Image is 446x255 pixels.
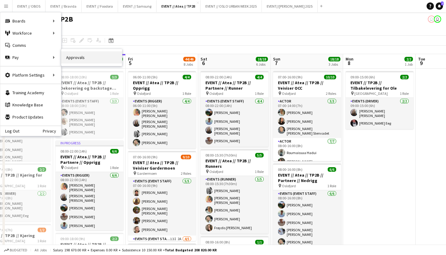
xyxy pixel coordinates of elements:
app-card-role: Events (Runner)5/508:00-15:30 (7h30m)[PERSON_NAME][PERSON_NAME] [PERSON_NAME][PERSON_NAME][PERSON... [201,176,269,234]
span: 7 [441,2,444,5]
app-card-role: Events (Event Staff)3/308:00-18:00 (10h)[PERSON_NAME][PERSON_NAME] [PERSON_NAME][PERSON_NAME] [56,98,123,138]
span: 2 Roles [326,91,336,96]
button: EVENT // Bravida [46,0,82,12]
span: 07:00-16:00 (9h) [133,155,157,159]
app-card-role: Actor3/307:00-14:00 (7h)[PERSON_NAME][PERSON_NAME][PERSON_NAME] [PERSON_NAME] Stenvadet [273,98,341,138]
button: EVENT // Foodora [82,0,118,12]
span: 1 Role [182,91,191,96]
span: 1 Role [255,169,264,174]
span: 2/2 [400,75,409,79]
span: 6/6 [110,149,119,153]
a: Knowledge Base [0,99,61,111]
h3: EVENT // Atea // TP2B // Runners [201,158,269,169]
app-user-avatar: Jenny Marie Ragnhild Andersen [428,16,435,23]
span: 2/2 [404,57,413,61]
span: 6 [200,60,207,67]
span: 2/2 [38,167,46,172]
app-job-card: 07:00-16:00 (9h)10/10EVENT // Atea // TP2B // Veiviser OCC Oslofjord2 RolesActor3/307:00-14:00 (7... [273,71,341,161]
app-card-role: Events (Rigger)4/406:00-11:00 (5h)[PERSON_NAME] [PERSON_NAME][PERSON_NAME] [PERSON_NAME][PERSON_N... [128,98,196,149]
div: 08:00-15:30 (7h30m)5/5EVENT // Atea // TP2B // Runners Oslofjord1 RoleEvents (Runner)5/508:00-15:... [201,149,269,234]
span: Oslofjord [64,165,78,170]
span: Oslofjord [282,91,296,96]
h3: EVENT // TP2B // Tilbakelevering for Ole [346,80,414,91]
span: 6/6 [328,167,336,172]
button: EVENT // Atea // TP2B [157,0,201,12]
div: Platform Settings [0,69,61,81]
span: [GEOGRAPHIC_DATA] [354,91,388,96]
app-job-card: 06:00-11:00 (5h)4/4EVENT // Atea // TP2B // Opprigg Oslofjord1 RoleEvents (Rigger)4/406:00-11:00 ... [128,71,196,149]
span: Tue [418,56,425,62]
span: Sat [201,56,207,62]
div: In progress08:00-22:00 (14h)6/6EVENT // Atea // TP2B // Partnere // Opprigg Oslofjord1 RoleEvents... [56,140,123,230]
h3: EVENT // Atea // TP2B // Partnere // Runner [201,80,269,91]
span: 44/46 [183,57,195,61]
span: Oslofjord [137,91,151,96]
span: 18/18 [328,57,340,61]
h3: EVENT // Atea // TP2B // Veiviser OCC [273,80,341,91]
app-job-card: 09:00-15:00 (6h)2/2EVENT // TP2B // Tilbakelevering for Ole [GEOGRAPHIC_DATA]1 RoleEvents (Driver... [346,71,414,129]
app-job-card: 07:00-16:00 (9h)9/10EVENT // Atea // TP2B // Veiviser Gardermoen Gardermoen2 RolesEvents (Event S... [128,151,196,241]
span: 08:00-22:00 (14h) [205,75,232,79]
span: 5/5 [255,153,264,157]
a: Comms [0,39,61,51]
button: Budgeted [3,247,28,253]
span: Sun [273,56,280,62]
app-card-role: Events (Driver)2/209:00-15:00 (6h)[PERSON_NAME] [PERSON_NAME][PERSON_NAME] Eeg [346,98,414,129]
span: 08:00-22:00 (14h) [60,149,87,153]
span: Oslofjord [282,184,296,188]
span: 2/2 [110,236,119,241]
span: 1 Role [37,239,46,243]
span: Oslofjord [209,169,223,174]
span: 8 [345,60,353,67]
a: Product Updates [0,111,61,123]
span: 08:00-15:30 (7h30m) [205,153,237,157]
span: 08:00-16:00 (8h) [205,240,230,244]
div: 3 Jobs [329,62,340,67]
h3: EVENT // Atea // TP2B // Opprigg [128,80,196,91]
button: EVENT // OSLO URBAN WEEK 2025 [201,0,262,12]
span: Total Budgeted 208 820.00 KR [165,248,217,252]
button: EVENT // OBOS [12,0,46,12]
app-card-role: Events (Rigger)6/608:00-22:00 (14h)[PERSON_NAME] [PERSON_NAME][PERSON_NAME] [PERSON_NAME][PERSON_... [56,172,123,240]
span: 1 Role [327,184,336,188]
h3: EVENT // Atea // TP2B // Dekorering og backstage oppsett [56,80,123,91]
app-job-card: 08:00-22:00 (14h)4/4EVENT // Atea // TP2B // Partnere // Runner Oslofjord1 RoleEvents (Event Staf... [201,71,269,147]
span: 18/18 [256,57,268,61]
span: 1/1 [255,240,264,244]
h3: EVENT // Atea // TP2B // Veiviser Gardermoen [128,160,196,171]
span: 07:00-16:00 (9h) [278,75,302,79]
app-job-card: 08:00-16:00 (8h)6/6EVENT // Atea // TP2B // Partnere // Nedrigg Oslofjord1 RoleEvents (Event Staf... [273,164,341,253]
span: 1 Role [255,91,264,96]
div: In progress [56,140,123,145]
div: 08:00-18:00 (10h)3/3EVENT // Atea // TP2B // Dekorering og backstage oppsett Oslofjord1 RoleEvent... [56,71,123,138]
app-card-role: Events (Event Staff)5/507:00-16:00 (9h)[PERSON_NAME][PERSON_NAME][PERSON_NAME] [PERSON_NAME][PERS... [128,178,196,236]
div: Pay [0,51,61,64]
span: 1 Role [110,91,119,96]
span: 10/10 [324,75,336,79]
span: Mon [346,56,353,62]
span: 08:00-16:00 (8h) [278,167,302,172]
span: 3/3 [110,75,119,79]
span: Oslofjord [64,91,78,96]
a: Privacy [43,129,61,133]
span: 5 [127,60,133,67]
span: 1 Role [400,91,409,96]
a: Log Out [0,129,19,133]
h3: EVENT // Atea // TP2B // Partnere // Nedrigg [273,172,341,183]
span: Fri [128,56,133,62]
h3: EVENT // Atea // TP2B // Registrering partnere [56,242,123,253]
app-card-role: Events (Event Staff)4/408:00-22:00 (14h)[PERSON_NAME][PERSON_NAME][PERSON_NAME] [PERSON_NAME][PER... [201,98,269,147]
span: 09:00-15:00 (6h) [350,75,375,79]
app-user-avatar: Johanne Holmedahl [434,16,441,23]
div: 8 Jobs [184,62,195,67]
a: 7 [436,2,443,10]
div: 6 Jobs [256,62,268,67]
span: 1 Role [110,165,119,170]
span: Oslofjord [209,91,223,96]
span: 4/4 [255,75,264,79]
span: 9/10 [181,155,191,159]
